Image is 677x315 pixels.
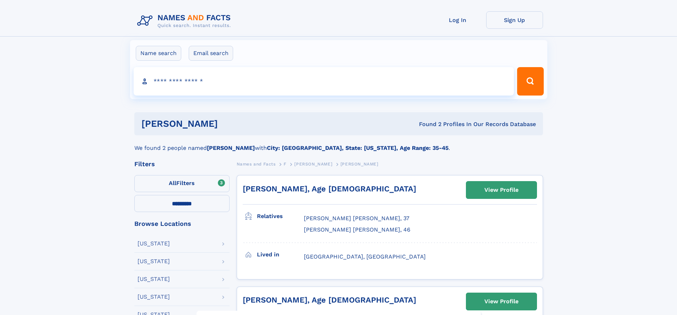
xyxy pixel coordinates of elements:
div: [US_STATE] [138,294,170,300]
div: [US_STATE] [138,259,170,264]
button: Search Button [517,67,543,96]
div: We found 2 people named with . [134,135,543,152]
a: [PERSON_NAME] [PERSON_NAME], 46 [304,226,410,234]
a: Names and Facts [237,159,276,168]
span: [PERSON_NAME] [340,162,378,167]
b: [PERSON_NAME] [207,145,255,151]
a: Sign Up [486,11,543,29]
h3: Lived in [257,249,304,261]
div: [US_STATE] [138,241,170,246]
a: View Profile [466,293,537,310]
span: [PERSON_NAME] [294,162,332,167]
h3: Relatives [257,210,304,222]
div: Filters [134,161,230,167]
div: View Profile [484,293,519,310]
a: [PERSON_NAME], Age [DEMOGRAPHIC_DATA] [243,295,416,304]
input: search input [134,67,514,96]
label: Email search [189,46,233,61]
a: Log In [429,11,486,29]
a: F [284,159,286,168]
a: [PERSON_NAME] [PERSON_NAME], 37 [304,214,409,222]
h1: [PERSON_NAME] [141,119,318,128]
a: [PERSON_NAME] [294,159,332,168]
a: [PERSON_NAME], Age [DEMOGRAPHIC_DATA] [243,184,416,193]
div: Browse Locations [134,221,230,227]
label: Name search [136,46,181,61]
a: View Profile [466,181,537,199]
div: View Profile [484,182,519,198]
img: Logo Names and Facts [134,11,237,31]
div: Found 2 Profiles In Our Records Database [318,120,536,128]
span: [GEOGRAPHIC_DATA], [GEOGRAPHIC_DATA] [304,253,426,260]
span: All [169,180,176,186]
span: F [284,162,286,167]
div: [US_STATE] [138,276,170,282]
b: City: [GEOGRAPHIC_DATA], State: [US_STATE], Age Range: 35-45 [267,145,448,151]
label: Filters [134,175,230,192]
